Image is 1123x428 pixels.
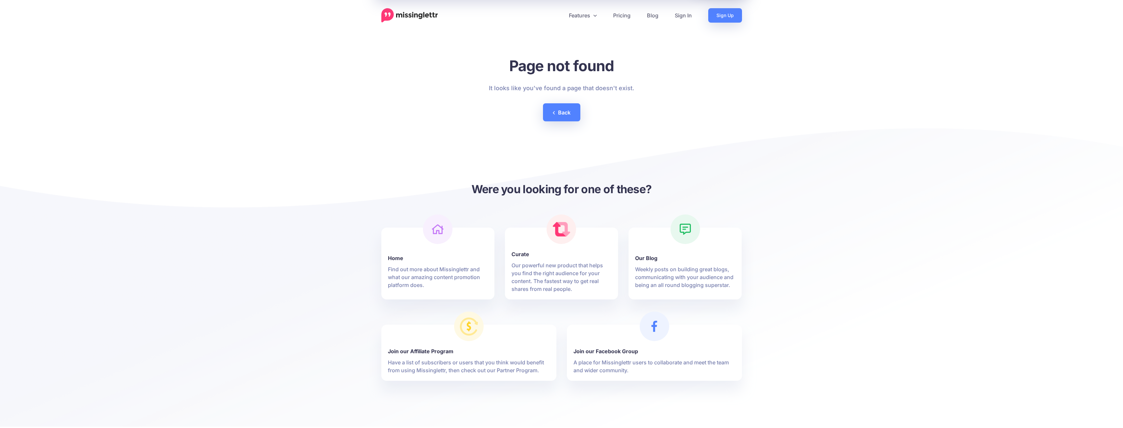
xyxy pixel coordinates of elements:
[511,261,612,293] p: Our powerful new product that helps you find the right audience for your content. The fastest way...
[388,339,550,374] a: Join our Affiliate ProgramHave a list of subscribers or users that you think would benefit from u...
[388,265,488,289] p: Find out more about Missinglettr and what our amazing content promotion platform does.
[573,358,735,374] p: A place for Missinglettr users to collaborate and meet the team and wider community.
[573,347,735,355] b: Join our Facebook Group
[635,265,735,289] p: Weekly posts on building great blogs, communicating with your audience and being an all round blo...
[381,8,438,23] a: Home
[489,83,634,93] p: It looks like you've found a page that doesn't exist.
[708,8,742,23] a: Sign Up
[543,103,580,121] a: Back
[458,316,480,337] img: revenue.png
[388,246,488,289] a: HomeFind out more about Missinglettr and what our amazing content promotion platform does.
[635,254,735,262] b: Our Blog
[561,8,605,23] a: Features
[388,358,550,374] p: Have a list of subscribers or users that you think would benefit from using Missinglettr, then ch...
[388,347,550,355] b: Join our Affiliate Program
[489,57,634,75] h1: Page not found
[573,339,735,374] a: Join our Facebook GroupA place for Missinglettr users to collaborate and meet the team and wider ...
[388,254,488,262] b: Home
[639,8,667,23] a: Blog
[553,222,571,236] img: curate.png
[511,242,612,293] a: CurateOur powerful new product that helps you find the right audience for your content. The faste...
[511,250,612,258] b: Curate
[605,8,639,23] a: Pricing
[635,246,735,289] a: Our BlogWeekly posts on building great blogs, communicating with your audience and being an all r...
[381,182,742,196] h3: Were you looking for one of these?
[667,8,700,23] a: Sign In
